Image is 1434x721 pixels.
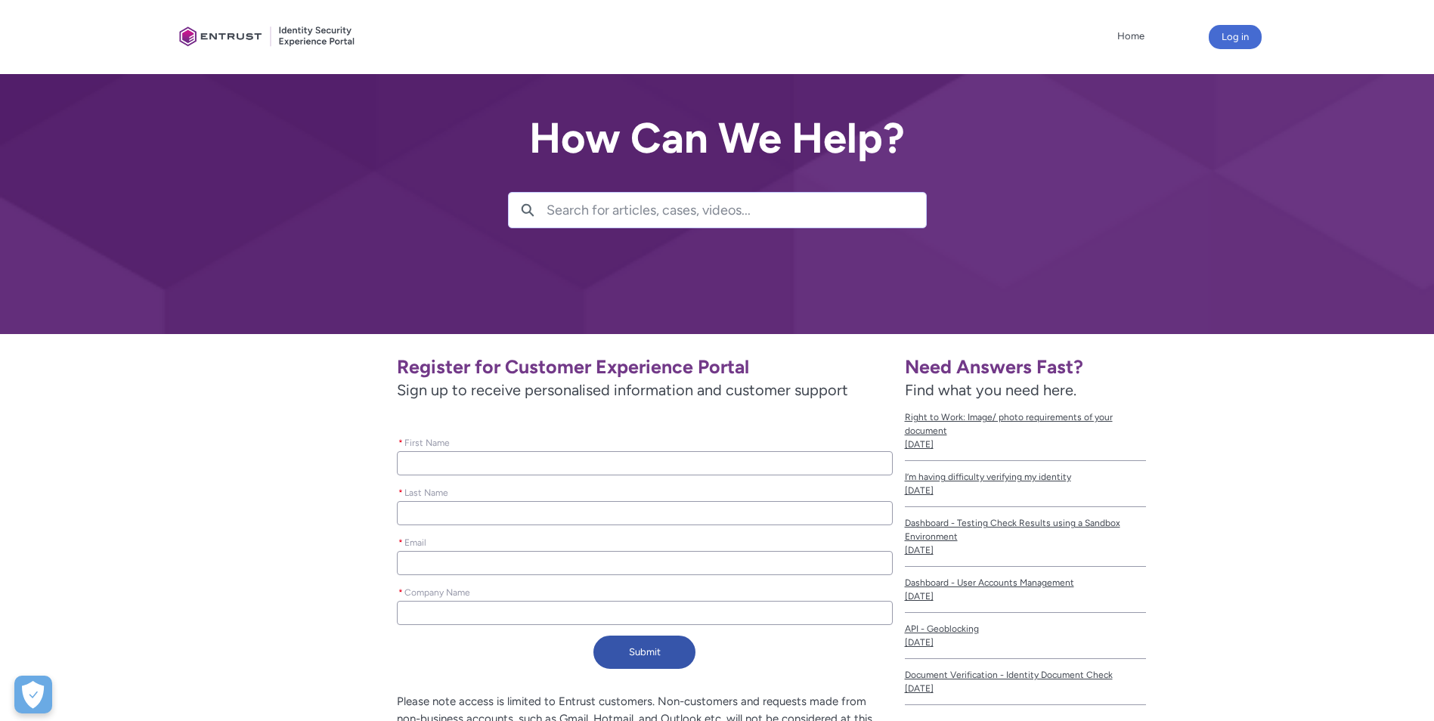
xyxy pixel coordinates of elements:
span: Dashboard - Testing Check Results using a Sandbox Environment [905,516,1146,543]
a: API - Geoblocking[DATE] [905,613,1146,659]
h1: Need Answers Fast? [905,355,1146,379]
lightning-formatted-date-time: [DATE] [905,591,934,602]
span: Dashboard - User Accounts Management [905,576,1146,589]
button: Submit [593,636,695,669]
lightning-formatted-date-time: [DATE] [905,485,934,496]
abbr: required [398,537,403,548]
input: Search for articles, cases, videos... [547,193,926,227]
a: Dashboard - Testing Check Results using a Sandbox Environment[DATE] [905,507,1146,567]
lightning-formatted-date-time: [DATE] [905,683,934,694]
h1: Register for Customer Experience Portal [397,355,892,379]
span: API - Geoblocking [905,622,1146,636]
label: Company Name [397,583,476,599]
span: I’m having difficulty verifying my identity [905,470,1146,484]
a: Document Verification - Identity Document Check[DATE] [905,659,1146,705]
abbr: required [398,587,403,598]
label: First Name [397,433,456,450]
a: Dashboard - User Accounts Management[DATE] [905,567,1146,613]
button: Log in [1209,25,1262,49]
h2: How Can We Help? [508,115,927,162]
lightning-formatted-date-time: [DATE] [905,545,934,555]
lightning-formatted-date-time: [DATE] [905,439,934,450]
span: Find what you need here. [905,381,1076,399]
a: I’m having difficulty verifying my identity[DATE] [905,461,1146,507]
label: Email [397,533,432,549]
a: Home [1113,25,1148,48]
div: Cookie Preferences [14,676,52,713]
abbr: required [398,438,403,448]
button: Search [509,193,547,227]
span: Document Verification - Identity Document Check [905,668,1146,682]
button: Open Preferences [14,676,52,713]
span: Sign up to receive personalised information and customer support [397,379,892,401]
abbr: required [398,487,403,498]
a: Right to Work: Image/ photo requirements of your document[DATE] [905,401,1146,461]
span: Right to Work: Image/ photo requirements of your document [905,410,1146,438]
lightning-formatted-date-time: [DATE] [905,637,934,648]
label: Last Name [397,483,454,500]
